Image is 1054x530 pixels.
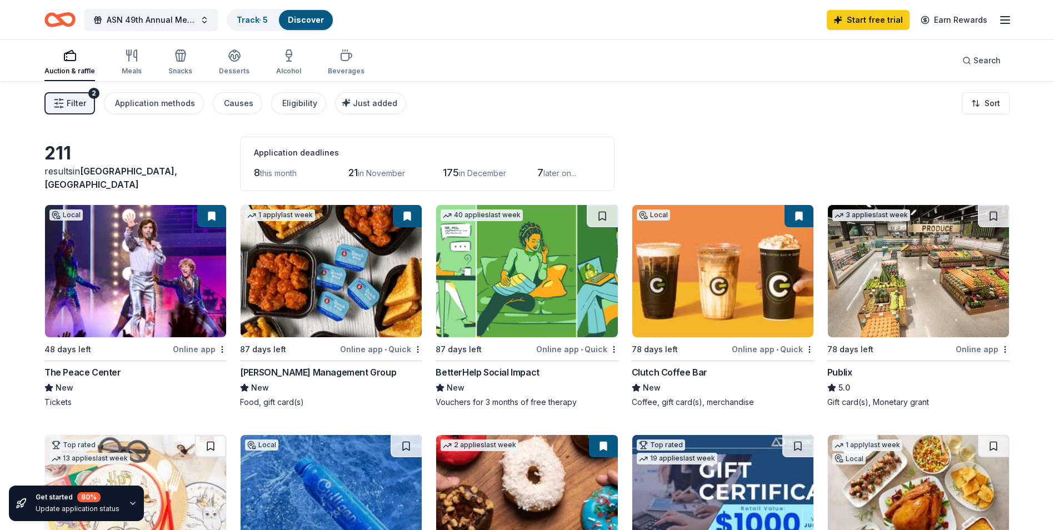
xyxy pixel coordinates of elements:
div: 1 apply last week [245,209,315,221]
div: Tickets [44,397,227,408]
div: 1 apply last week [832,439,902,451]
div: Online app Quick [732,342,814,356]
button: Eligibility [271,92,326,114]
img: Image for Publix [828,205,1009,337]
a: Image for Avants Management Group1 applylast week87 days leftOnline app•Quick[PERSON_NAME] Manage... [240,204,422,408]
button: Causes [213,92,262,114]
div: Local [832,453,866,464]
span: 7 [537,167,543,178]
div: Online app Quick [536,342,618,356]
button: Snacks [168,44,192,81]
a: Start free trial [827,10,910,30]
div: Local [245,439,278,451]
div: [PERSON_NAME] Management Group [240,366,396,379]
span: 175 [443,167,459,178]
img: Image for The Peace Center [45,205,226,337]
div: The Peace Center [44,366,121,379]
a: Earn Rewards [914,10,994,30]
button: Auction & raffle [44,44,95,81]
span: Search [973,54,1001,67]
div: 211 [44,142,227,164]
div: Local [49,209,83,221]
span: Just added [353,98,397,108]
button: Track· 5Discover [227,9,334,31]
div: Online app Quick [340,342,422,356]
a: Image for Publix3 applieslast week78 days leftOnline appPublix5.0Gift card(s), Monetary grant [827,204,1010,408]
span: this month [260,168,297,178]
button: Meals [122,44,142,81]
span: [GEOGRAPHIC_DATA], [GEOGRAPHIC_DATA] [44,166,177,190]
span: 5.0 [838,381,850,394]
button: ASN 49th Annual Meeting [84,9,218,31]
div: Eligibility [282,97,317,110]
div: Coffee, gift card(s), merchandise [632,397,814,408]
img: Image for Clutch Coffee Bar [632,205,813,337]
button: Search [953,49,1010,72]
div: Desserts [219,67,249,76]
a: Image for Clutch Coffee BarLocal78 days leftOnline app•QuickClutch Coffee BarNewCoffee, gift card... [632,204,814,408]
div: Online app [173,342,227,356]
button: Sort [962,92,1010,114]
div: 80 % [77,492,101,502]
span: in [44,166,177,190]
div: 87 days left [436,343,482,356]
span: New [447,381,464,394]
span: 21 [348,167,358,178]
span: later on... [543,168,576,178]
div: 48 days left [44,343,91,356]
button: Beverages [328,44,364,81]
div: Publix [827,366,852,379]
img: Image for BetterHelp Social Impact [436,205,617,337]
div: Food, gift card(s) [240,397,422,408]
div: results [44,164,227,191]
span: in November [358,168,405,178]
span: New [251,381,269,394]
button: Application methods [104,92,204,114]
span: • [581,345,583,354]
div: Causes [224,97,253,110]
div: Application methods [115,97,195,110]
span: in December [459,168,506,178]
a: Image for The Peace CenterLocal48 days leftOnline appThe Peace CenterNewTickets [44,204,227,408]
span: Filter [67,97,86,110]
div: 78 days left [827,343,873,356]
div: Vouchers for 3 months of free therapy [436,397,618,408]
a: Track· 5 [237,15,268,24]
div: 3 applies last week [832,209,910,221]
div: 13 applies last week [49,453,130,464]
div: BetterHelp Social Impact [436,366,539,379]
div: Auction & raffle [44,67,95,76]
div: Top rated [637,439,685,451]
img: Image for Avants Management Group [241,205,422,337]
div: Local [637,209,670,221]
div: 87 days left [240,343,286,356]
div: Get started [36,492,119,502]
div: Snacks [168,67,192,76]
span: • [776,345,778,354]
div: Application deadlines [254,146,601,159]
span: ASN 49th Annual Meeting [107,13,196,27]
a: Home [44,7,76,33]
span: Sort [985,97,1000,110]
div: 19 applies last week [637,453,717,464]
div: Beverages [328,67,364,76]
span: New [56,381,73,394]
div: Clutch Coffee Bar [632,366,707,379]
div: Online app [956,342,1010,356]
div: 2 applies last week [441,439,518,451]
span: New [643,381,661,394]
button: Desserts [219,44,249,81]
a: Discover [288,15,324,24]
div: Update application status [36,504,119,513]
div: 78 days left [632,343,678,356]
div: Top rated [49,439,98,451]
button: Just added [335,92,406,114]
a: Image for BetterHelp Social Impact40 applieslast week87 days leftOnline app•QuickBetterHelp Socia... [436,204,618,408]
div: 2 [88,88,99,99]
button: Alcohol [276,44,301,81]
div: Alcohol [276,67,301,76]
div: 40 applies last week [441,209,523,221]
button: Filter2 [44,92,95,114]
div: Gift card(s), Monetary grant [827,397,1010,408]
span: 8 [254,167,260,178]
